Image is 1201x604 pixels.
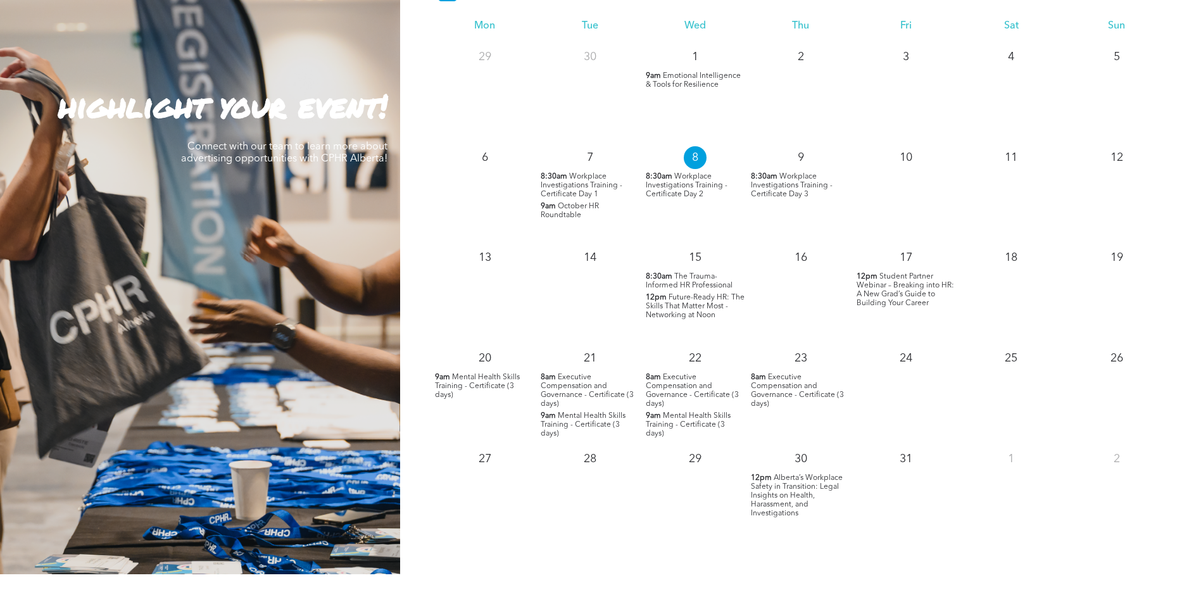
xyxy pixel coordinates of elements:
p: 4 [1000,46,1022,68]
div: Sat [959,20,1064,32]
span: 8am [646,373,661,382]
p: 8 [684,146,707,169]
span: 8:30am [751,172,777,181]
p: 19 [1105,246,1128,269]
span: Future-Ready HR: The Skills That Matter Most - Networking at Noon [646,294,745,319]
p: 15 [684,246,707,269]
div: Thu [748,20,853,32]
span: 8am [541,373,556,382]
p: 7 [579,146,601,169]
p: 16 [789,246,812,269]
span: Executive Compensation and Governance - Certificate (3 days) [541,374,634,408]
strong: highlight your event! [58,83,387,128]
p: 30 [789,448,812,470]
span: 12pm [646,293,667,302]
p: 23 [789,347,812,370]
p: 29 [684,448,707,470]
span: Connect with our team to learn more about advertising opportunities with CPHR Alberta! [181,142,387,164]
p: 2 [789,46,812,68]
p: 3 [895,46,917,68]
div: Sun [1064,20,1169,32]
span: 9am [541,202,556,211]
p: 18 [1000,246,1022,269]
span: October HR Roundtable [541,203,599,219]
span: 9am [541,412,556,420]
span: Workplace Investigations Training - Certificate Day 1 [541,173,622,198]
span: Mental Health Skills Training - Certificate (3 days) [646,412,731,437]
div: Wed [643,20,748,32]
span: 8:30am [646,272,672,281]
p: 13 [474,246,496,269]
p: 21 [579,347,601,370]
span: 9am [646,412,661,420]
span: Workplace Investigations Training - Certificate Day 3 [751,173,833,198]
p: 14 [579,246,601,269]
p: 2 [1105,448,1128,470]
span: Alberta’s Workplace Safety in Transition: Legal Insights on Health, Harassment, and Investigations [751,474,843,517]
p: 30 [579,46,601,68]
span: Executive Compensation and Governance - Certificate (3 days) [751,374,844,408]
span: Student Partner Webinar – Breaking into HR: A New Grad’s Guide to Building Your Career [857,273,954,307]
p: 27 [474,448,496,470]
div: Fri [853,20,959,32]
p: 10 [895,146,917,169]
p: 17 [895,246,917,269]
div: Mon [432,20,537,32]
span: Executive Compensation and Governance - Certificate (3 days) [646,374,739,408]
p: 20 [474,347,496,370]
span: 12pm [751,474,772,482]
span: Mental Health Skills Training - Certificate (3 days) [541,412,626,437]
span: 9am [435,373,450,382]
span: Workplace Investigations Training - Certificate Day 2 [646,173,727,198]
span: 8:30am [541,172,567,181]
p: 29 [474,46,496,68]
span: 8am [751,373,766,382]
p: 22 [684,347,707,370]
p: 25 [1000,347,1022,370]
span: The Trauma-Informed HR Professional [646,273,733,289]
p: 9 [789,146,812,169]
p: 11 [1000,146,1022,169]
div: Tue [538,20,643,32]
span: 12pm [857,272,877,281]
span: Emotional Intelligence & Tools for Resilience [646,72,741,89]
p: 31 [895,448,917,470]
p: 28 [579,448,601,470]
span: 8:30am [646,172,672,181]
span: 9am [646,72,661,80]
span: Mental Health Skills Training - Certificate (3 days) [435,374,520,399]
p: 6 [474,146,496,169]
p: 1 [1000,448,1022,470]
p: 5 [1105,46,1128,68]
p: 12 [1105,146,1128,169]
p: 24 [895,347,917,370]
p: 26 [1105,347,1128,370]
p: 1 [684,46,707,68]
